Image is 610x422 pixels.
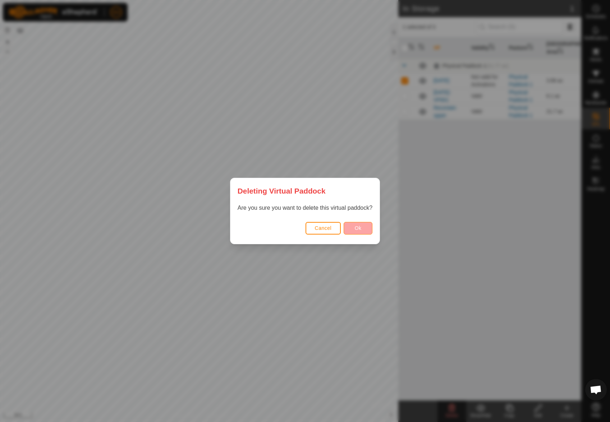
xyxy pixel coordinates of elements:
span: Ok [355,225,362,231]
button: Cancel [306,222,341,235]
span: Deleting Virtual Paddock [238,185,326,196]
p: Are you sure you want to delete this virtual paddock? [238,204,372,212]
button: Ok [344,222,372,235]
div: Open chat [585,379,607,400]
span: Cancel [315,225,332,231]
